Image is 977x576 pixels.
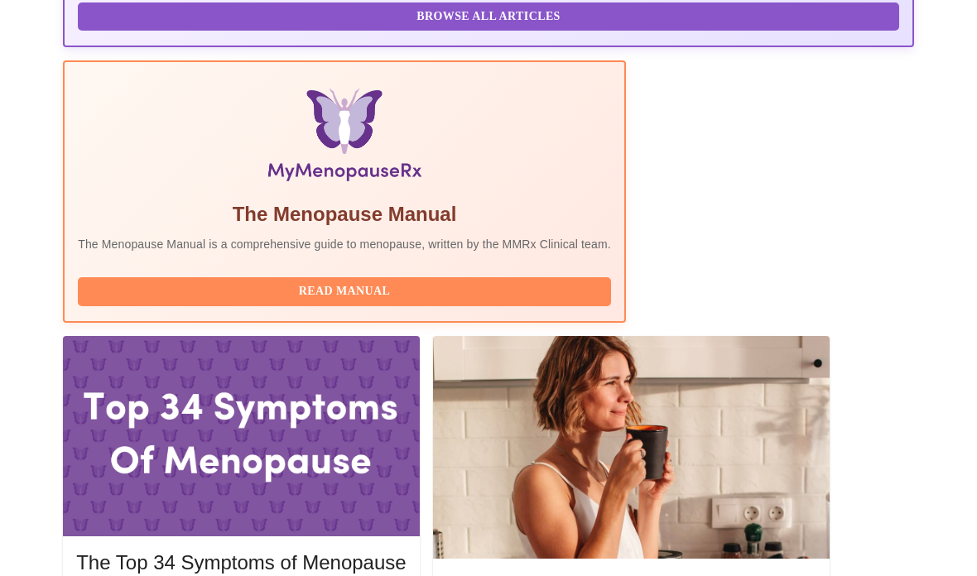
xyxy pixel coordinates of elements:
[162,89,526,188] img: Menopause Manual
[78,277,611,306] button: Read Manual
[78,2,899,31] button: Browse All Articles
[94,7,883,27] span: Browse All Articles
[78,236,611,252] p: The Menopause Manual is a comprehensive guide to menopause, written by the MMRx Clinical team.
[78,7,903,22] a: Browse All Articles
[78,283,615,297] a: Read Manual
[76,550,406,576] h5: The Top 34 Symptoms of Menopause
[94,281,594,302] span: Read Manual
[78,201,611,228] h5: The Menopause Manual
